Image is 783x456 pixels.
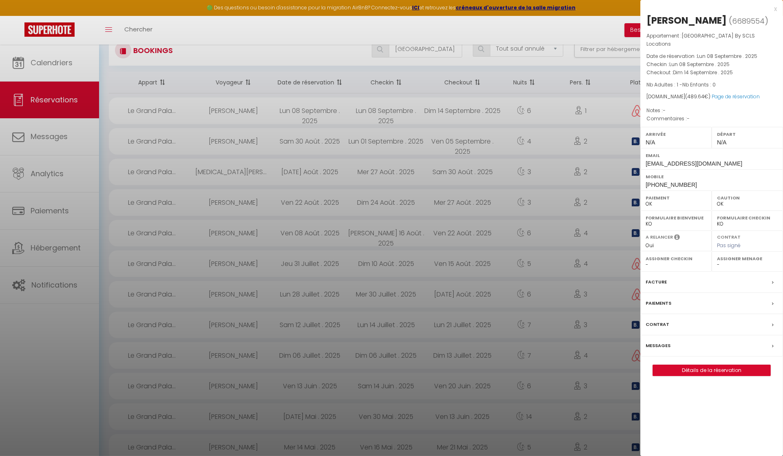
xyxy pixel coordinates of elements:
[640,4,777,14] div: x
[646,151,778,159] label: Email
[646,130,706,138] label: Arrivée
[646,115,777,123] p: Commentaires :
[646,255,706,263] label: Assigner Checkin
[646,182,697,188] span: [PHONE_NUMBER]
[717,130,778,138] label: Départ
[669,61,730,68] span: Lun 08 Septembre . 2025
[646,278,667,286] label: Facture
[646,160,742,167] span: [EMAIL_ADDRESS][DOMAIN_NAME]
[717,242,741,249] span: Pas signé
[646,93,777,101] div: [DOMAIN_NAME]
[646,299,671,308] label: Paiements
[687,115,690,122] span: -
[646,139,655,146] span: N/A
[646,32,777,48] p: Appartement :
[717,194,778,202] label: Caution
[646,194,706,202] label: Paiement
[646,320,669,329] label: Contrat
[646,32,755,47] span: [GEOGRAPHIC_DATA] By SCLS Locations
[646,214,706,222] label: Formulaire Bienvenue
[646,234,673,241] label: A relancer
[682,81,716,88] span: Nb Enfants : 0
[646,106,777,115] p: Notes :
[717,214,778,222] label: Formulaire Checkin
[717,255,778,263] label: Assigner Menage
[653,365,770,376] a: Détails de la réservation
[732,16,765,26] span: 6689554
[717,234,741,239] label: Contrat
[646,341,671,350] label: Messages
[685,93,710,100] span: ( €)
[663,107,666,114] span: -
[646,81,716,88] span: Nb Adultes : 1 -
[646,52,777,60] p: Date de réservation :
[729,15,768,27] span: ( )
[697,53,757,60] span: Lun 08 Septembre . 2025
[717,139,726,146] span: N/A
[674,234,680,243] i: Sélectionner OUI si vous souhaiter envoyer les séquences de messages post-checkout
[646,69,777,77] p: Checkout :
[646,173,778,181] label: Mobile
[712,93,760,100] a: Page de réservation
[7,3,31,28] button: Ouvrir le widget de chat LiveChat
[646,60,777,69] p: Checkin :
[646,14,727,27] div: [PERSON_NAME]
[687,93,704,100] span: 489.64
[673,69,733,76] span: Dim 14 Septembre . 2025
